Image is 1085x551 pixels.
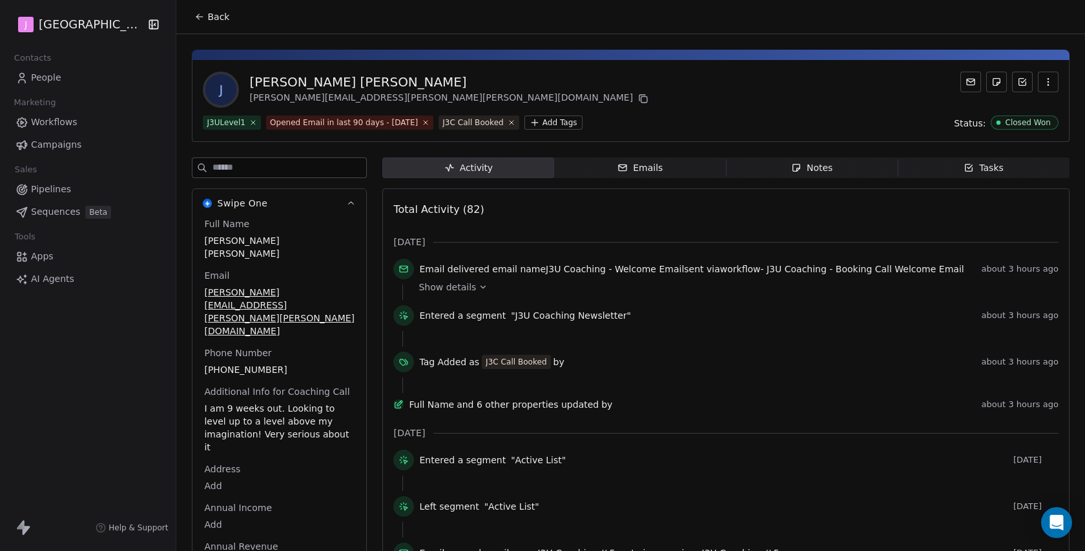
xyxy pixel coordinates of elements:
[10,134,165,155] a: Campaigns
[419,264,489,274] span: Email delivered
[393,426,425,439] span: [DATE]
[217,197,267,210] span: Swipe One
[9,160,43,179] span: Sales
[10,268,165,290] a: AI Agents
[409,398,454,411] span: Full Name
[469,356,479,368] span: as
[39,16,145,33] span: [GEOGRAPHIC_DATA]
[486,356,546,368] div: J3C Call Booked
[204,286,355,337] span: [PERSON_NAME][EMAIL_ADDRESS][PERSON_NAME][PERSON_NAME][DOMAIN_NAME]
[982,357,1059,367] span: about 3 hours ago
[31,205,80,219] span: Sequences
[601,398,612,411] span: by
[201,463,243,476] span: Address
[484,500,539,513] span: "Active List"
[192,189,366,217] button: Swipe OneSwipe One
[982,310,1059,321] span: about 3 hours ago
[1041,507,1072,538] div: Open Intercom Messenger
[418,281,1049,294] a: Show details
[10,201,165,223] a: SequencesBeta
[205,74,236,105] span: J
[204,234,355,260] span: [PERSON_NAME] [PERSON_NAME]
[15,14,139,35] button: J[GEOGRAPHIC_DATA]
[10,67,165,88] a: People
[270,117,418,128] div: Opened Email in last 90 days - [DATE]
[553,356,564,368] span: by
[108,523,168,533] span: Help & Support
[31,250,54,263] span: Apps
[8,93,61,112] span: Marketing
[524,115,583,130] button: Add Tags
[511,454,566,466] span: "Active List"
[393,203,484,215] span: Total Activity (82)
[207,10,229,23] span: Back
[791,161,832,175] div: Notes
[204,479,355,492] span: Add
[10,246,165,267] a: Apps
[187,5,237,28] button: Back
[31,183,71,196] span: Pipelines
[10,112,165,133] a: Workflows
[511,309,631,322] span: "J3U Coaching Newsletter"
[982,264,1059,274] span: about 3 hours ago
[419,454,506,466] span: Entered a segment
[96,523,168,533] a: Help & Support
[419,356,466,368] span: Tag Added
[457,398,599,411] span: and 6 other properties updated
[1013,455,1059,465] span: [DATE]
[85,206,111,219] span: Beta
[201,501,274,514] span: Annual Income
[1013,501,1059,512] span: [DATE]
[201,269,232,282] span: Email
[201,385,352,398] span: Additional Info for Coaching Call
[201,217,252,230] span: Full Name
[31,272,74,286] span: AI Agents
[249,91,651,106] div: [PERSON_NAME][EMAIL_ADDRESS][PERSON_NAME][PERSON_NAME][DOMAIN_NAME]
[954,117,986,130] span: Status:
[10,179,165,200] a: Pipelines
[204,518,355,531] span: Add
[418,281,476,294] span: Show details
[207,117,245,128] div: J3ULevel1
[1005,118,1051,127] div: Closed Won
[249,73,651,91] div: [PERSON_NAME] [PERSON_NAME]
[964,161,1004,175] div: Tasks
[617,161,663,175] div: Emails
[442,117,503,128] div: J3C Call Booked
[203,199,212,208] img: Swipe One
[201,346,274,359] span: Phone Number
[419,500,479,513] span: Left segment
[767,264,964,274] span: J3U Coaching - Booking Call Welcome Email
[31,71,61,85] span: People
[204,363,355,376] span: [PHONE_NUMBER]
[419,309,506,322] span: Entered a segment
[393,235,425,248] span: [DATE]
[9,227,41,246] span: Tools
[546,264,684,274] span: J3U Coaching - Welcome Email
[204,402,355,454] span: I am 9 weeks out. Looking to level up to a level above my imagination! Very serious about it
[31,138,81,152] span: Campaigns
[25,18,27,31] span: J
[31,115,77,129] span: Workflows
[419,263,964,275] span: email name sent via workflow -
[8,48,57,68] span: Contacts
[982,399,1059,410] span: about 3 hours ago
